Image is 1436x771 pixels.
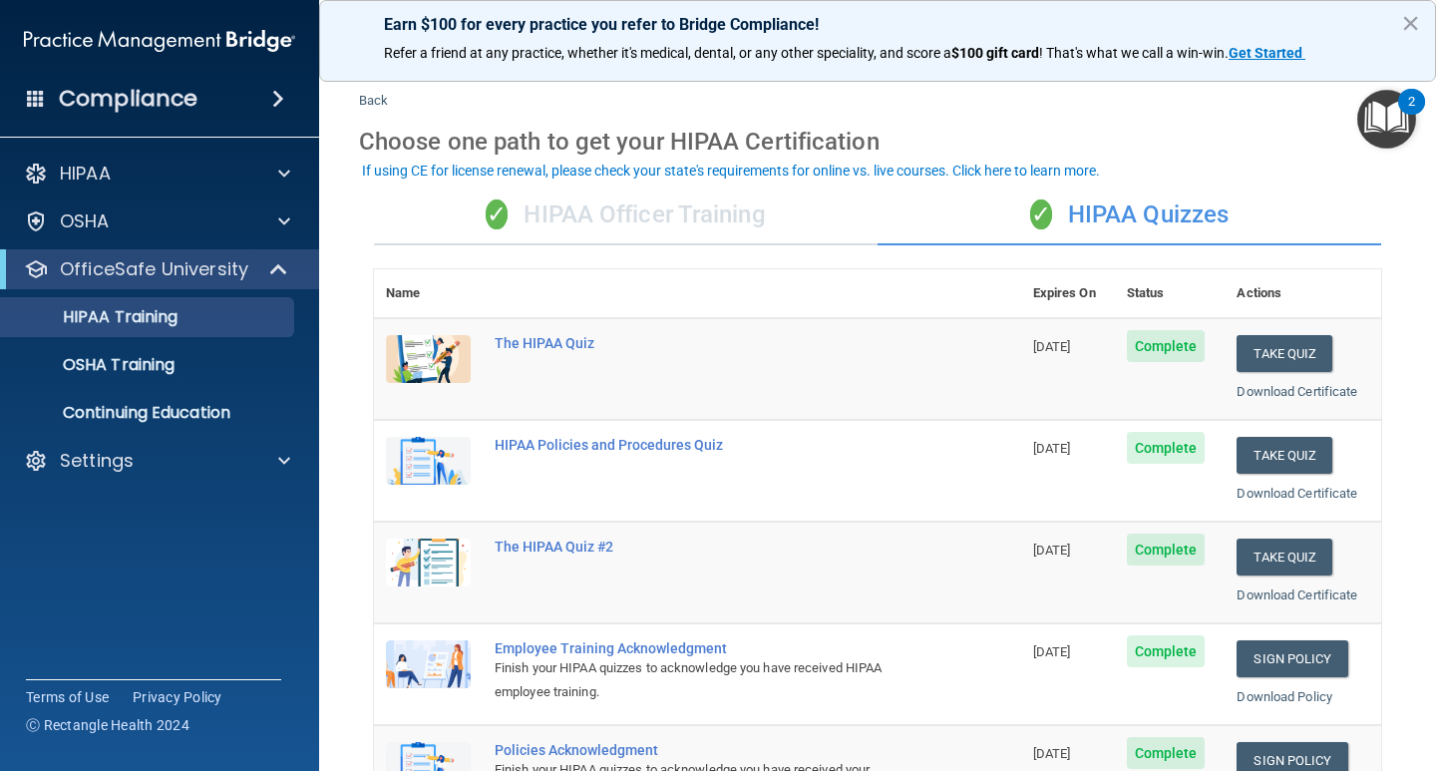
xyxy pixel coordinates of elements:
img: PMB logo [24,21,295,61]
button: If using CE for license renewal, please check your state's requirements for online vs. live cours... [359,161,1103,181]
span: Complete [1127,534,1206,566]
button: Take Quiz [1237,539,1332,576]
div: If using CE for license renewal, please check your state's requirements for online vs. live cours... [362,164,1100,178]
a: Settings [24,449,290,473]
span: [DATE] [1033,543,1071,558]
a: Get Started [1229,45,1305,61]
div: The HIPAA Quiz #2 [495,539,921,555]
div: Policies Acknowledgment [495,742,921,758]
span: Refer a friend at any practice, whether it's medical, dental, or any other speciality, and score a [384,45,951,61]
p: Earn $100 for every practice you refer to Bridge Compliance! [384,15,1371,34]
p: HIPAA [60,162,111,186]
div: HIPAA Policies and Procedures Quiz [495,437,921,453]
button: Take Quiz [1237,335,1332,372]
div: Choose one path to get your HIPAA Certification [359,113,1396,171]
div: Finish your HIPAA quizzes to acknowledge you have received HIPAA employee training. [495,656,921,704]
h4: Compliance [59,85,197,113]
div: Employee Training Acknowledgment [495,640,921,656]
th: Name [374,269,483,318]
div: HIPAA Officer Training [374,186,878,245]
a: Sign Policy [1237,640,1347,677]
a: Back [359,69,388,108]
th: Expires On [1021,269,1115,318]
p: OSHA Training [13,355,175,375]
div: HIPAA Quizzes [878,186,1381,245]
span: Ⓒ Rectangle Health 2024 [26,715,189,735]
strong: Get Started [1229,45,1302,61]
button: Open Resource Center, 2 new notifications [1357,90,1416,149]
a: Download Certificate [1237,587,1357,602]
a: Download Certificate [1237,486,1357,501]
span: ✓ [1030,199,1052,229]
a: Download Policy [1237,689,1332,704]
span: ! That's what we call a win-win. [1039,45,1229,61]
span: Complete [1127,635,1206,667]
a: Privacy Policy [133,687,222,707]
a: Download Certificate [1237,384,1357,399]
span: ✓ [486,199,508,229]
div: 2 [1408,102,1415,128]
button: Take Quiz [1237,437,1332,474]
span: Complete [1127,737,1206,769]
span: [DATE] [1033,339,1071,354]
span: [DATE] [1033,441,1071,456]
a: HIPAA [24,162,290,186]
a: OSHA [24,209,290,233]
span: Complete [1127,330,1206,362]
a: Terms of Use [26,687,109,707]
th: Status [1115,269,1226,318]
th: Actions [1225,269,1381,318]
p: HIPAA Training [13,307,178,327]
p: OSHA [60,209,110,233]
p: Continuing Education [13,403,285,423]
div: The HIPAA Quiz [495,335,921,351]
button: Close [1401,7,1420,39]
strong: $100 gift card [951,45,1039,61]
p: Settings [60,449,134,473]
a: OfficeSafe University [24,257,289,281]
p: OfficeSafe University [60,257,248,281]
span: Complete [1127,432,1206,464]
span: [DATE] [1033,644,1071,659]
span: [DATE] [1033,746,1071,761]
